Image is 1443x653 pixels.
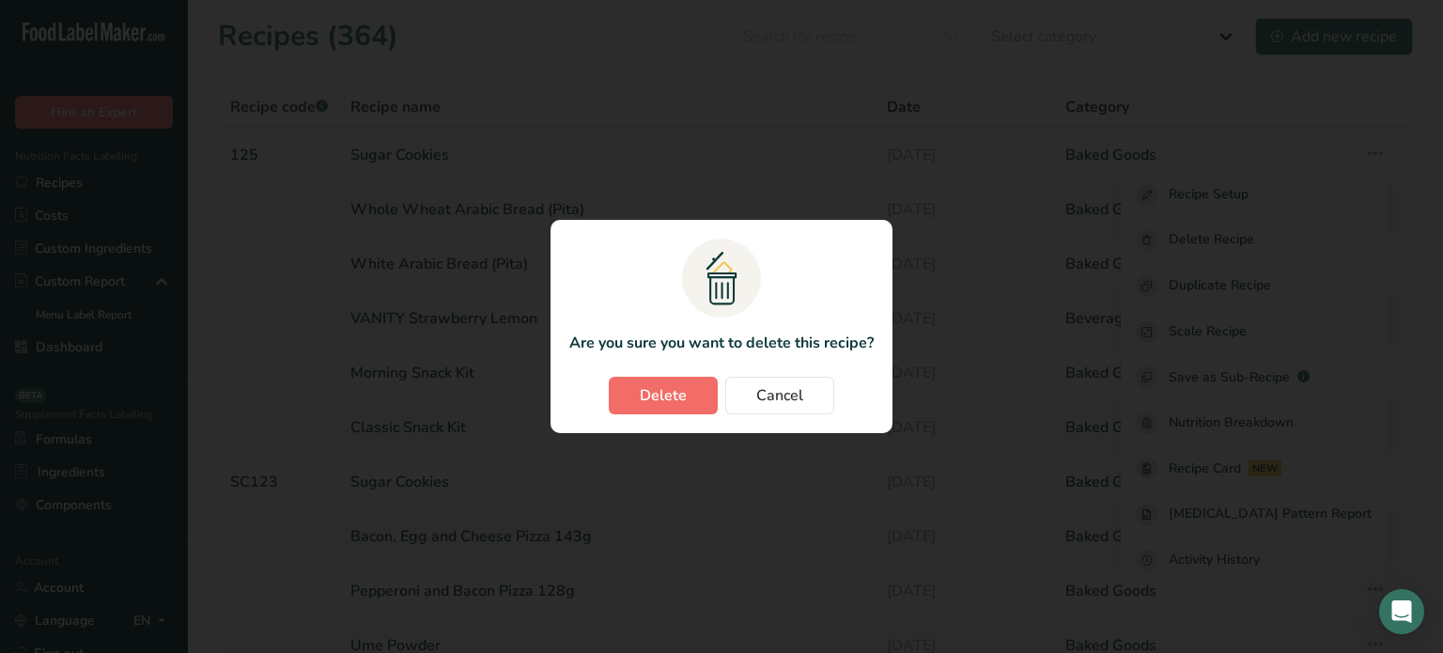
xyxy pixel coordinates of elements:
[609,377,718,414] button: Delete
[756,384,803,407] span: Cancel
[1379,589,1424,634] div: Open Intercom Messenger
[640,384,687,407] span: Delete
[725,377,834,414] button: Cancel
[569,332,874,354] p: Are you sure you want to delete this recipe?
